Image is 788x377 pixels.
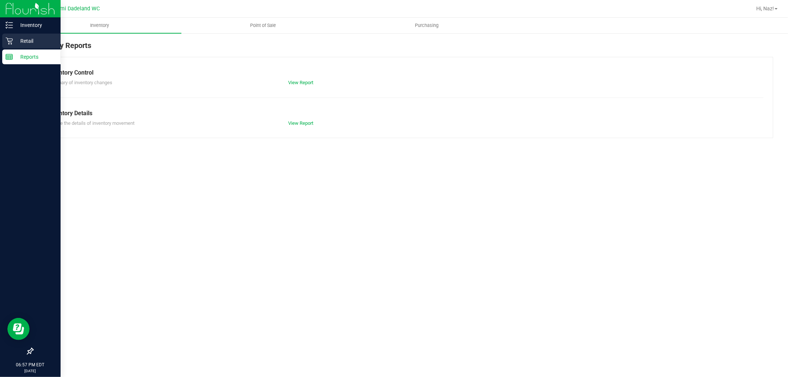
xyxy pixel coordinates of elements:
[288,80,313,85] a: View Report
[241,22,286,29] span: Point of Sale
[345,18,509,33] a: Purchasing
[80,22,119,29] span: Inventory
[48,80,112,85] span: Summary of inventory changes
[3,361,57,368] p: 06:57 PM EDT
[13,21,57,30] p: Inventory
[48,68,758,77] div: Inventory Control
[13,52,57,61] p: Reports
[18,18,181,33] a: Inventory
[6,21,13,29] inline-svg: Inventory
[3,368,57,374] p: [DATE]
[48,109,758,118] div: Inventory Details
[48,120,134,126] span: Explore the details of inventory movement
[7,318,30,340] iframe: Resource center
[6,37,13,45] inline-svg: Retail
[756,6,774,11] span: Hi, Naz!
[405,22,449,29] span: Purchasing
[6,53,13,61] inline-svg: Reports
[181,18,345,33] a: Point of Sale
[51,6,100,12] span: Miami Dadeland WC
[33,40,773,57] div: Inventory Reports
[13,37,57,45] p: Retail
[288,120,313,126] a: View Report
